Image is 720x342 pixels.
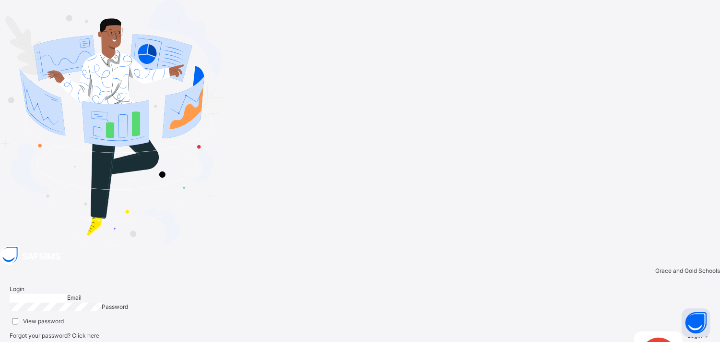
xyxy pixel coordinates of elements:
span: Login [10,285,24,293]
span: Forgot your password? [10,332,99,339]
span: Grace and Gold Schools [655,267,720,275]
span: Login [687,332,702,339]
span: Password [102,303,128,310]
button: Open asap [682,308,710,337]
label: View password [23,317,64,326]
span: Email [67,294,82,301]
a: Click here [72,332,99,339]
